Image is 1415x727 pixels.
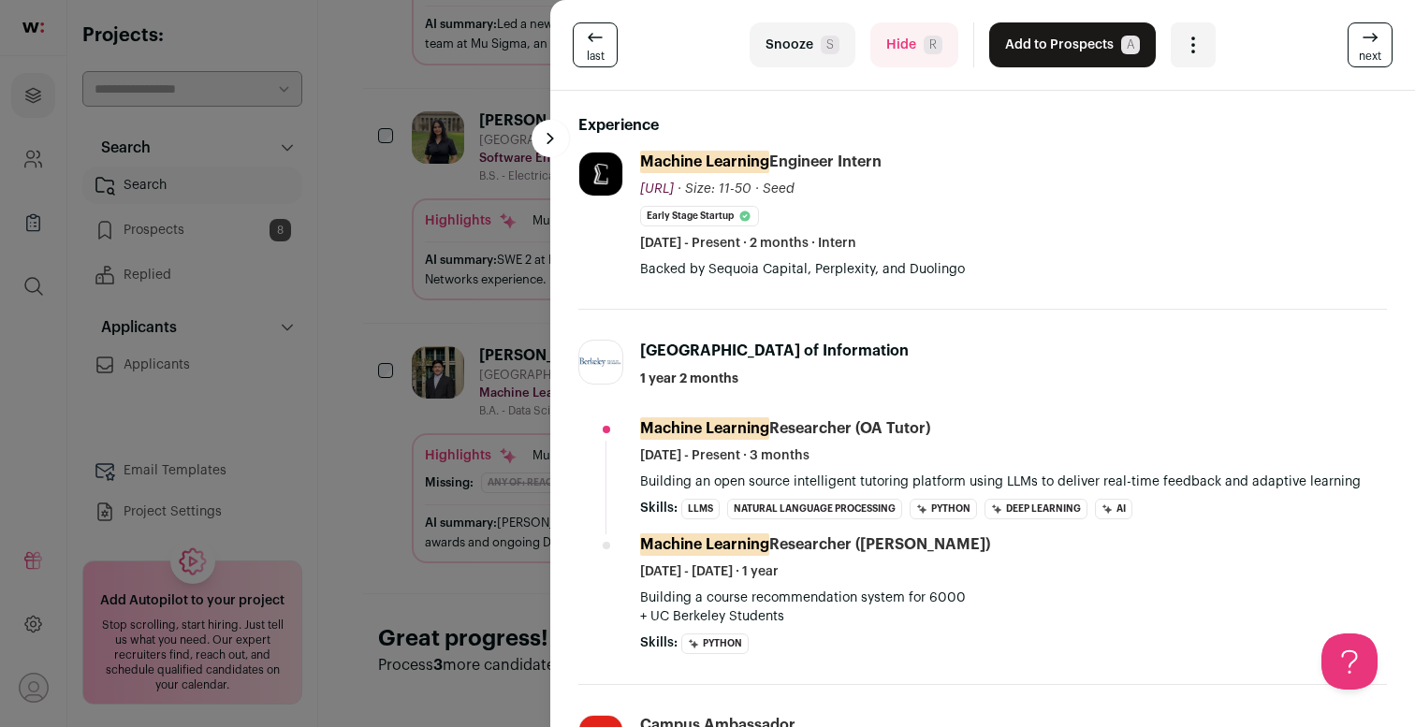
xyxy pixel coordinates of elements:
[870,22,958,67] button: HideR
[578,114,1387,137] h2: Experience
[755,180,759,198] span: ·
[727,499,902,519] li: Natural Language Processing
[989,22,1156,67] button: Add to ProspectsA
[640,182,674,196] span: [URL]
[640,234,856,253] span: [DATE] - Present · 2 months · Intern
[1171,22,1216,67] button: Open dropdown
[681,499,720,519] li: LLMs
[640,417,769,440] mark: Machine Learning
[1359,49,1381,64] span: next
[640,562,779,581] span: [DATE] - [DATE] · 1 year
[640,633,678,652] span: Skills:
[640,499,678,517] span: Skills:
[821,36,839,54] span: S
[1321,633,1378,690] iframe: Toggle Customer Support
[1095,499,1132,519] li: AI
[573,22,618,67] a: last
[640,206,759,226] li: Early Stage Startup
[640,370,738,388] span: 1 year 2 months
[1121,36,1140,54] span: A
[910,499,977,519] li: Python
[640,343,909,358] span: [GEOGRAPHIC_DATA] of Information
[750,22,855,67] button: SnoozeS
[763,182,795,196] span: Seed
[681,633,749,654] li: Python
[1348,22,1393,67] a: next
[640,589,1387,626] p: Building a course recommendation system for 6000 + UC Berkeley Students
[924,36,942,54] span: R
[985,499,1087,519] li: Deep Learning
[587,49,605,64] span: last
[640,260,1387,279] p: Backed by Sequoia Capital, Perplexity, and Duolingo
[640,151,769,173] mark: Machine Learning
[640,533,769,556] mark: Machine Learning
[640,446,810,465] span: [DATE] - Present · 3 months
[640,473,1387,491] p: Building an open source intelligent tutoring platform using LLMs to deliver real-time feedback an...
[678,182,751,196] span: · Size: 11-50
[640,418,930,439] div: Researcher (OA Tutor)
[640,152,882,172] div: Engineer Intern
[579,153,622,196] img: 6922e7bf91e8d102d3fa9e72ca282761133efbe5689d9ae77343f9a936d4a8b8.jpg
[640,534,990,555] div: Researcher ([PERSON_NAME])
[579,357,622,367] img: dd6c59c6dc541eef0975c85a53f41ffd418a349496290fbac0e1b67a32c53517.jpg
